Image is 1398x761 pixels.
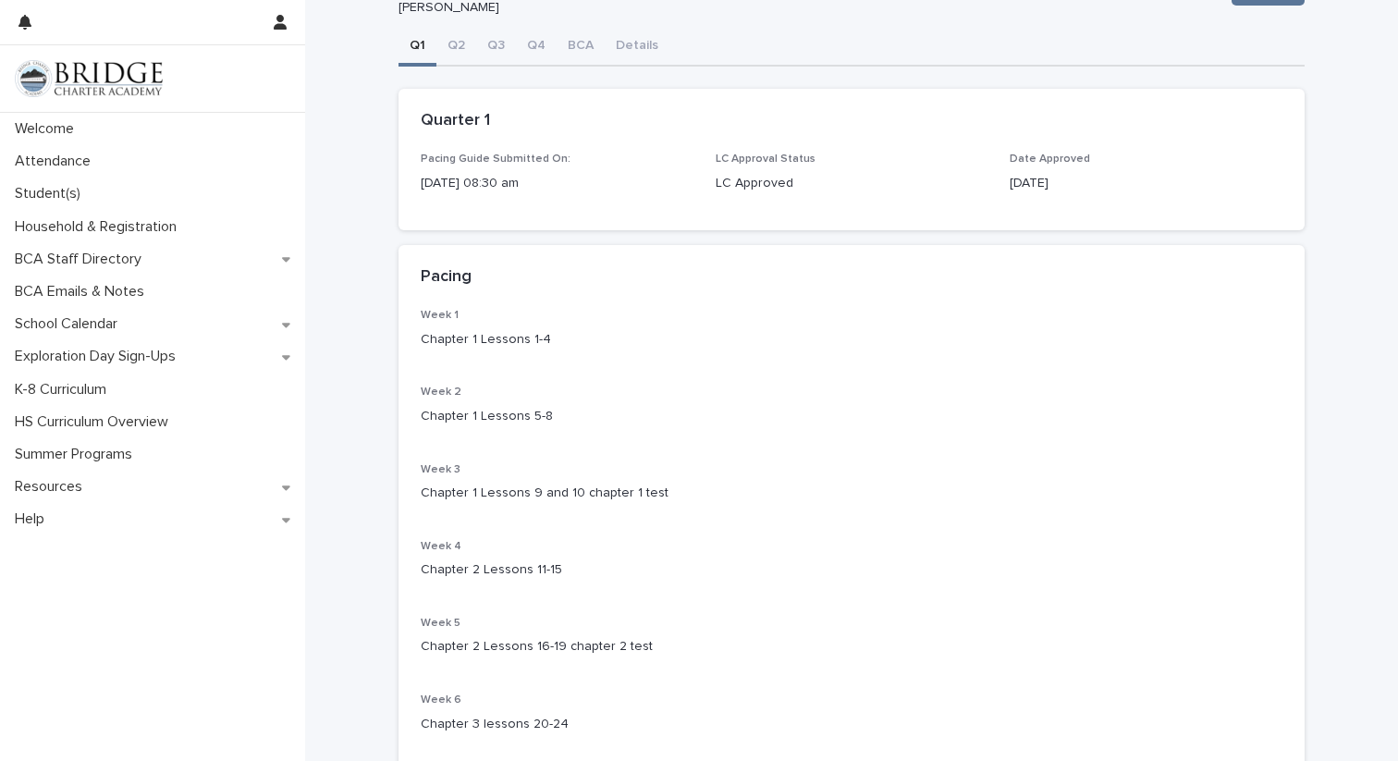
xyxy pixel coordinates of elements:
[399,28,436,67] button: Q1
[421,310,459,321] span: Week 1
[421,694,461,706] span: Week 6
[516,28,557,67] button: Q4
[7,153,105,170] p: Attendance
[421,174,693,193] p: [DATE] 08:30 am
[421,715,1282,734] p: Chapter 3 lessons 20-24
[476,28,516,67] button: Q3
[7,218,191,236] p: Household & Registration
[7,283,159,301] p: BCA Emails & Notes
[421,387,461,398] span: Week 2
[421,637,1282,657] p: Chapter 2 Lessons 16-19 chapter 2 test
[1010,174,1282,193] p: [DATE]
[7,251,156,268] p: BCA Staff Directory
[7,185,95,203] p: Student(s)
[421,464,460,475] span: Week 3
[15,60,163,97] img: V1C1m3IdTEidaUdm9Hs0
[421,111,490,131] h2: Quarter 1
[421,484,1282,503] p: Chapter 1 Lessons 9 and 10 chapter 1 test
[605,28,669,67] button: Details
[421,541,461,552] span: Week 4
[436,28,476,67] button: Q2
[7,413,183,431] p: HS Curriculum Overview
[7,446,147,463] p: Summer Programs
[7,348,190,365] p: Exploration Day Sign-Ups
[7,381,121,399] p: K-8 Curriculum
[1010,153,1090,165] span: Date Approved
[557,28,605,67] button: BCA
[421,407,1282,426] p: Chapter 1 Lessons 5-8
[7,315,132,333] p: School Calendar
[421,267,472,288] h2: Pacing
[7,120,89,138] p: Welcome
[7,510,59,528] p: Help
[716,153,815,165] span: LC Approval Status
[7,478,97,496] p: Resources
[421,618,460,629] span: Week 5
[421,330,1282,350] p: Chapter 1 Lessons 1-4
[421,560,1282,580] p: Chapter 2 Lessons 11-15
[421,153,570,165] span: Pacing Guide Submitted On:
[716,174,988,193] p: LC Approved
